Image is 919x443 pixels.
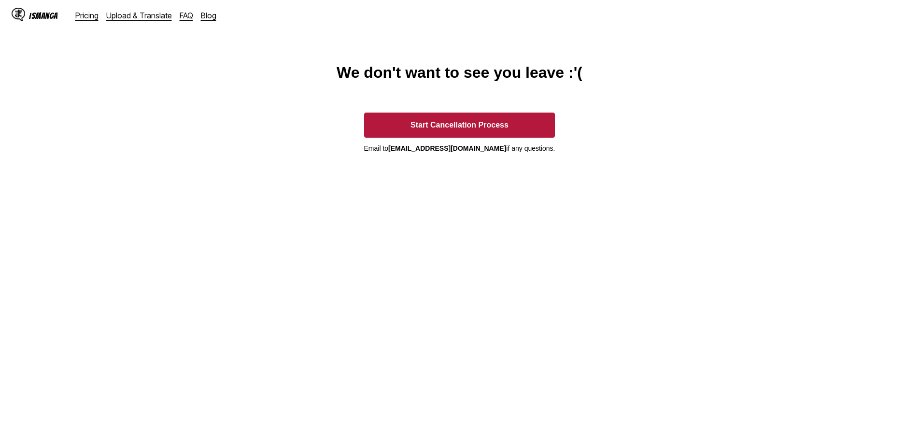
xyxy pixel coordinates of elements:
img: IsManga Logo [12,8,25,21]
div: IsManga [29,11,58,20]
h1: We don't want to see you leave :'( [337,64,582,82]
a: Blog [201,11,216,20]
a: FAQ [180,11,193,20]
button: Start Cancellation Process [364,113,555,138]
a: Upload & Translate [106,11,172,20]
b: [EMAIL_ADDRESS][DOMAIN_NAME] [388,144,506,152]
a: IsManga LogoIsManga [12,8,75,23]
p: Email to if any questions. [364,144,555,152]
a: Pricing [75,11,99,20]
